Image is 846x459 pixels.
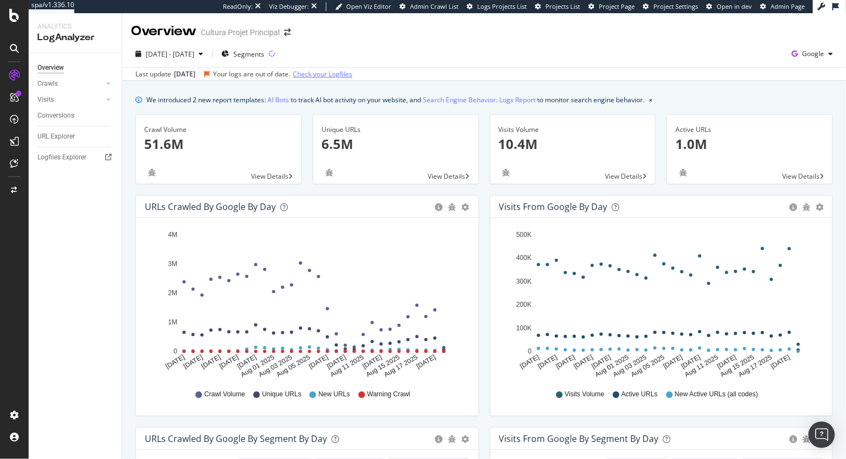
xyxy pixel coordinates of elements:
[144,169,160,176] div: bug
[182,353,204,370] text: [DATE]
[516,278,531,285] text: 300K
[145,201,276,212] div: URLs Crawled by Google by day
[257,353,293,379] text: Aug 03 2025
[268,94,289,106] a: AI Bots
[789,435,797,443] div: circle-info
[760,2,805,11] a: Admin Page
[400,2,459,11] a: Admin Crawl List
[383,353,419,379] text: Aug 17 2025
[239,353,276,379] text: Aug 01 2025
[37,31,113,44] div: LogAnalyzer
[144,125,293,135] div: Crawl Volume
[675,169,691,176] div: bug
[321,135,470,153] p: 6.5M
[168,260,177,268] text: 3M
[37,110,74,121] div: Conversions
[168,319,177,327] text: 1M
[293,69,352,79] a: Check your Logfiles
[346,2,391,10] span: Open Viz Editor
[37,94,103,106] a: Visits
[449,203,456,211] div: bug
[737,353,773,379] text: Aug 17 2025
[499,169,514,176] div: bug
[329,353,365,379] text: Aug 11 2025
[37,110,114,121] a: Conversions
[37,22,113,31] div: Analytics
[423,94,536,106] a: Search Engine Behavior: Logs Report
[803,435,810,443] div: bug
[716,353,738,370] text: [DATE]
[428,172,466,181] span: View Details
[518,353,541,370] text: [DATE]
[719,353,755,379] text: Aug 15 2025
[435,435,443,443] div: circle-info
[415,353,437,370] text: [DATE]
[144,135,293,153] p: 51.6M
[410,2,459,10] span: Admin Crawl List
[545,2,580,10] span: Projects List
[37,78,103,90] a: Crawls
[528,348,532,356] text: 0
[131,45,208,63] button: [DATE] - [DATE]
[565,390,604,399] span: Visits Volume
[516,255,531,262] text: 400K
[680,353,702,370] text: [DATE]
[145,433,327,444] div: URLs Crawled by Google By Segment By Day
[37,152,86,163] div: Logfiles Explorer
[201,27,280,38] div: Cultura Projet Principal
[499,433,659,444] div: Visits from Google By Segment By Day
[37,62,114,74] a: Overview
[499,201,608,212] div: Visits from Google by day
[599,2,635,10] span: Project Page
[675,135,824,153] p: 1.0M
[37,131,114,142] a: URL Explorer
[325,353,347,370] text: [DATE]
[653,2,698,10] span: Project Settings
[535,2,580,11] a: Projects List
[612,353,648,379] text: Aug 03 2025
[643,2,698,11] a: Project Settings
[321,169,337,176] div: bug
[164,353,186,370] text: [DATE]
[449,435,456,443] div: bug
[516,324,531,332] text: 100K
[462,203,470,211] div: gear
[782,172,820,181] span: View Details
[572,353,594,370] text: [DATE]
[789,203,797,211] div: circle-info
[217,45,269,63] button: Segments
[37,78,58,90] div: Crawls
[675,390,758,399] span: New Active URLs (all codes)
[803,203,810,211] div: bug
[621,390,658,399] span: Active URLs
[706,2,752,11] a: Open in dev
[816,203,823,211] div: gear
[802,49,824,58] span: Google
[367,390,410,399] span: Warning Crawl
[174,69,195,79] div: [DATE]
[233,49,264,59] span: Segments
[593,353,630,379] text: Aug 01 2025
[269,2,309,11] div: Viz Debugger:
[204,390,245,399] span: Crawl Volume
[335,2,391,11] a: Open Viz Editor
[477,2,527,10] span: Logs Projects List
[467,2,527,11] a: Logs Projects List
[145,226,470,379] svg: A chart.
[168,289,177,297] text: 2M
[37,131,75,142] div: URL Explorer
[146,94,645,106] div: We introduced 2 new report templates: to track AI bot activity on your website, and to monitor se...
[321,125,470,135] div: Unique URLs
[173,348,177,356] text: 0
[361,353,383,370] text: [DATE]
[769,353,792,370] text: [DATE]
[499,226,825,379] svg: A chart.
[200,353,222,370] text: [DATE]
[809,422,835,448] div: Open Intercom Messenger
[588,2,635,11] a: Project Page
[675,125,824,135] div: Active URLs
[499,135,647,153] p: 10.4M
[251,172,288,181] span: View Details
[771,2,805,10] span: Admin Page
